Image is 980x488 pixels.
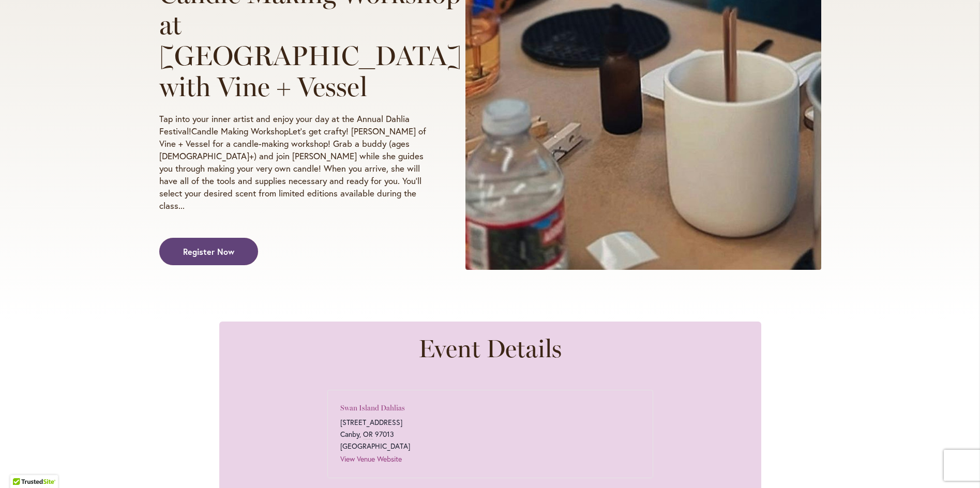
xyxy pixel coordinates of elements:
p: Tap into your inner artist and enjoy your day at the Annual Dahlia Festival!Candle Making Worksho... [159,113,428,212]
span: [STREET_ADDRESS] [340,417,402,427]
a: View Venue Website [340,454,402,464]
span: , [359,429,361,439]
span: Canby [340,429,359,439]
a: Swan Island Dahlias [340,404,405,413]
iframe: Launch Accessibility Center [8,451,37,480]
span: Register Now [183,246,234,257]
span: [GEOGRAPHIC_DATA] [340,440,640,452]
span: 97013 [375,429,394,439]
a: Register Now [159,238,258,265]
h2: Event Details [232,334,749,363]
abbr: Oregon [363,429,373,439]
